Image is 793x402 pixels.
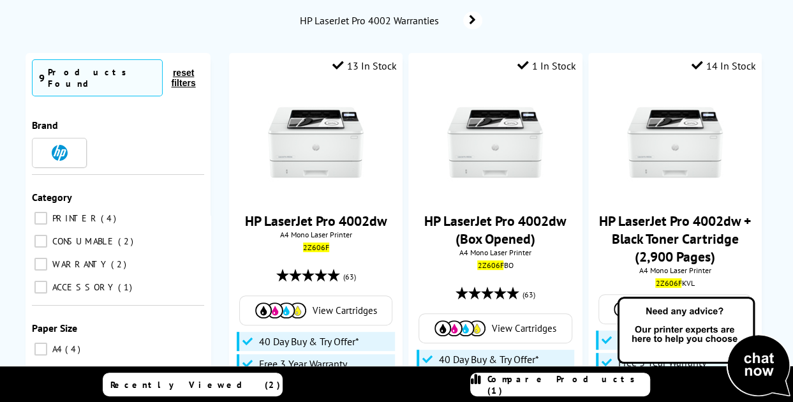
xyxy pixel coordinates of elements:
span: 4 [65,343,84,355]
img: Open Live Chat window [614,295,793,399]
a: View Cartridges [246,302,385,318]
span: Free 3 Year Warranty [259,357,347,370]
span: 4 [101,212,119,224]
input: CONSUMABLE 2 [34,235,47,248]
span: (63) [343,265,356,289]
span: Compare Products (1) [487,373,649,396]
div: KVL [598,278,753,288]
span: 40 Day Buy & Try Offer* [259,335,359,348]
div: 1 In Stock [517,59,576,72]
span: Paper Size [32,322,77,334]
span: WARRANTY [49,258,110,270]
input: PRINTER 4 [34,212,47,225]
img: Cartridges [255,302,306,318]
span: PRINTER [49,212,100,224]
span: 2 [111,258,130,270]
a: Recently Viewed (2) [103,373,283,396]
a: HP LaserJet Pro 4002dw [245,212,387,230]
span: Recently Viewed (2) [110,379,281,391]
div: Products Found [48,66,156,89]
span: A4 Mono Laser Printer [235,230,397,239]
span: CONSUMABLE [49,235,117,247]
mark: 2Z606F [477,260,503,270]
input: ACCESSORY 1 [34,281,47,294]
span: 2 [118,235,137,247]
span: (63) [522,283,535,307]
mark: 2Z606F [303,242,329,252]
span: Category [32,191,72,204]
span: ACCESSORY [49,281,117,293]
span: A4 [49,343,64,355]
span: Brand [32,119,58,131]
span: View Cartridges [313,304,377,316]
mark: 2Z606F [655,278,681,288]
div: BO [418,260,573,270]
div: 14 In Stock [691,59,755,72]
img: HP-LaserJetPro-4002dw-Front-Small.jpg [447,94,543,190]
a: HP LaserJet Pro 4002 Warranties [299,11,482,29]
span: 40 Day Buy & Try Offer* [439,353,539,366]
img: Cartridges [434,320,485,336]
img: HP-LaserJetPro-4002dw-Front-Small.jpg [268,94,364,190]
input: A4 4 [34,343,47,355]
span: 1 [118,281,135,293]
a: Compare Products (1) [470,373,650,396]
a: HP LaserJet Pro 4002dw + Black Toner Cartridge (2,900 Pages) [599,212,751,265]
div: 13 In Stock [332,59,396,72]
img: HP [52,145,68,161]
a: View Cartridges [605,301,745,317]
img: HP-LaserJetPro-4002dw-Front-Small.jpg [627,94,723,190]
span: A4 Mono Laser Printer [595,265,756,275]
span: HP LaserJet Pro 4002 Warranties [299,14,444,27]
span: 9 [39,71,45,84]
button: reset filters [163,67,204,89]
a: View Cartridges [426,320,565,336]
span: A4 Mono Laser Printer [415,248,576,257]
a: HP LaserJet Pro 4002dw (Box Opened) [424,212,567,248]
span: View Cartridges [492,322,556,334]
input: WARRANTY 2 [34,258,47,271]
